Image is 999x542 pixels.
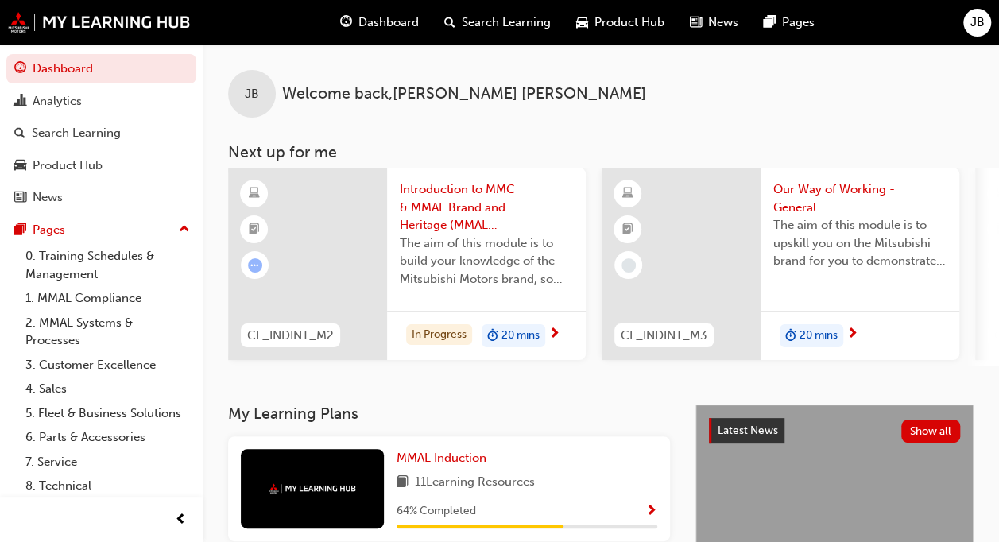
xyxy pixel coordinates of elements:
span: booktick-icon [622,219,633,240]
span: car-icon [576,13,588,33]
span: learningRecordVerb_NONE-icon [621,258,636,273]
div: In Progress [406,324,472,346]
span: search-icon [14,126,25,141]
span: learningResourceType_ELEARNING-icon [249,184,260,204]
span: booktick-icon [249,219,260,240]
span: The aim of this module is to upskill you on the Mitsubishi brand for you to demonstrate the same ... [773,216,947,270]
a: search-iconSearch Learning [432,6,563,39]
img: mmal [8,12,191,33]
span: 20 mins [800,327,838,345]
a: Search Learning [6,118,196,148]
span: car-icon [14,159,26,173]
a: guage-iconDashboard [327,6,432,39]
span: learningRecordVerb_ATTEMPT-icon [248,258,262,273]
span: Welcome back , [PERSON_NAME] [PERSON_NAME] [282,85,646,103]
a: 5. Fleet & Business Solutions [19,401,196,426]
a: 4. Sales [19,377,196,401]
span: Dashboard [358,14,419,32]
span: JB [245,85,259,103]
a: 2. MMAL Systems & Processes [19,311,196,353]
h3: Next up for me [203,143,999,161]
div: Search Learning [32,124,121,142]
span: 11 Learning Resources [415,473,535,493]
span: duration-icon [487,326,498,346]
span: chart-icon [14,95,26,109]
a: 0. Training Schedules & Management [19,244,196,286]
span: Product Hub [594,14,664,32]
a: News [6,183,196,212]
span: next-icon [846,327,858,342]
span: News [708,14,738,32]
span: learningResourceType_ELEARNING-icon [622,184,633,204]
button: DashboardAnalyticsSearch LearningProduct HubNews [6,51,196,215]
img: mmal [269,483,356,494]
h3: My Learning Plans [228,405,670,423]
span: CF_INDINT_M2 [247,327,334,345]
span: Introduction to MMC & MMAL Brand and Heritage (MMAL Induction) [400,180,573,234]
span: pages-icon [14,223,26,238]
span: CF_INDINT_M3 [621,327,707,345]
button: Pages [6,215,196,245]
span: duration-icon [785,326,796,346]
a: car-iconProduct Hub [563,6,677,39]
div: News [33,188,63,207]
a: Analytics [6,87,196,116]
span: Search Learning [462,14,551,32]
a: pages-iconPages [751,6,827,39]
span: Pages [782,14,815,32]
a: CF_INDINT_M2Introduction to MMC & MMAL Brand and Heritage (MMAL Induction)The aim of this module ... [228,168,586,360]
span: book-icon [397,473,409,493]
a: 7. Service [19,450,196,474]
a: CF_INDINT_M3Our Way of Working - GeneralThe aim of this module is to upskill you on the Mitsubish... [602,168,959,360]
div: Product Hub [33,157,103,175]
span: 20 mins [501,327,540,345]
a: Latest NewsShow all [709,418,960,443]
span: Show Progress [645,505,657,519]
div: Pages [33,221,65,239]
a: MMAL Induction [397,449,493,467]
span: The aim of this module is to build your knowledge of the Mitsubishi Motors brand, so you can demo... [400,234,573,288]
span: search-icon [444,13,455,33]
a: news-iconNews [677,6,751,39]
span: MMAL Induction [397,451,486,465]
span: Latest News [718,424,778,437]
div: Analytics [33,92,82,110]
a: 1. MMAL Compliance [19,286,196,311]
span: JB [970,14,985,32]
button: JB [963,9,991,37]
button: Show all [901,420,961,443]
span: prev-icon [175,510,187,530]
span: guage-icon [14,62,26,76]
a: 8. Technical [19,474,196,498]
span: news-icon [14,191,26,205]
span: 64 % Completed [397,502,476,521]
a: Product Hub [6,151,196,180]
span: next-icon [548,327,560,342]
span: up-icon [179,219,190,240]
span: pages-icon [764,13,776,33]
span: guage-icon [340,13,352,33]
button: Show Progress [645,501,657,521]
a: Dashboard [6,54,196,83]
a: 6. Parts & Accessories [19,425,196,450]
span: Our Way of Working - General [773,180,947,216]
span: news-icon [690,13,702,33]
a: 3. Customer Excellence [19,353,196,377]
